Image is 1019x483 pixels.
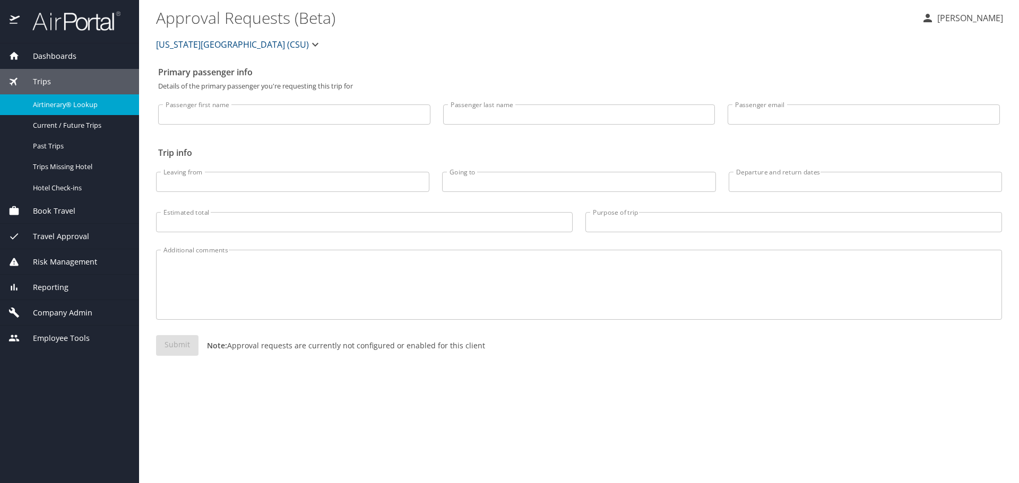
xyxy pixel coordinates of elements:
[156,37,309,52] span: [US_STATE][GEOGRAPHIC_DATA] (CSU)
[158,83,1000,90] p: Details of the primary passenger you're requesting this trip for
[158,144,1000,161] h2: Trip info
[156,1,913,34] h1: Approval Requests (Beta)
[934,12,1003,24] p: [PERSON_NAME]
[33,120,126,130] span: Current / Future Trips
[20,205,75,217] span: Book Travel
[21,11,120,31] img: airportal-logo.png
[10,11,21,31] img: icon-airportal.png
[198,340,485,351] p: Approval requests are currently not configured or enabled for this client
[20,256,97,268] span: Risk Management
[20,282,68,293] span: Reporting
[20,76,51,87] span: Trips
[917,8,1007,28] button: [PERSON_NAME]
[20,332,90,344] span: Employee Tools
[33,100,126,110] span: Airtinerary® Lookup
[20,50,76,62] span: Dashboards
[33,162,126,172] span: Trips Missing Hotel
[207,340,227,350] strong: Note:
[33,141,126,151] span: Past Trips
[152,34,326,55] button: [US_STATE][GEOGRAPHIC_DATA] (CSU)
[33,183,126,193] span: Hotel Check-ins
[158,64,1000,81] h2: Primary passenger info
[20,231,89,242] span: Travel Approval
[20,307,92,319] span: Company Admin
